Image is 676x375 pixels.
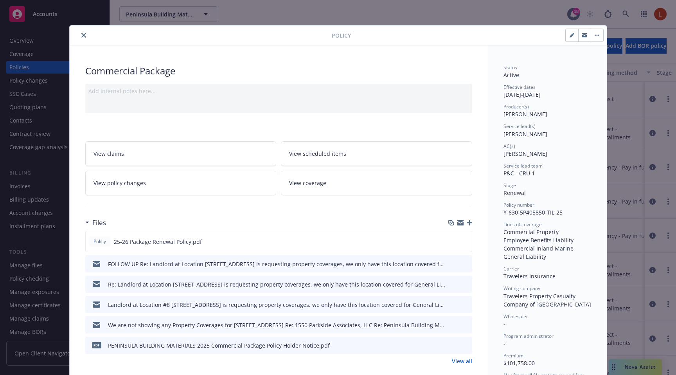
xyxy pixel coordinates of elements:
[85,171,277,195] a: View policy changes
[503,320,505,328] span: -
[503,252,591,261] div: General Liability
[503,333,554,339] span: Program administrator
[289,179,326,187] span: View coverage
[289,150,346,158] span: View scheduled items
[503,110,547,118] span: [PERSON_NAME]
[503,292,591,308] span: Travelers Property Casualty Company of [GEOGRAPHIC_DATA]
[503,84,591,99] div: [DATE] - [DATE]
[449,301,456,309] button: download file
[503,352,523,359] span: Premium
[93,150,124,158] span: View claims
[503,189,526,197] span: Renewal
[449,238,455,246] button: download file
[503,285,540,292] span: Writing company
[93,179,146,187] span: View policy changes
[503,313,528,320] span: Wholesaler
[503,103,529,110] span: Producer(s)
[449,321,456,329] button: download file
[462,280,469,288] button: preview file
[114,238,202,246] span: 25-26 Package Renewal Policy.pdf
[503,265,519,272] span: Carrier
[503,209,563,216] span: Y-630-5P405850-TIL-25
[503,71,519,79] span: Active
[92,218,106,228] h3: Files
[88,87,469,95] div: Add internal notes here...
[462,238,469,246] button: preview file
[85,64,472,78] div: Commercial Package
[503,244,591,252] div: Commercial Inland Marine
[85,141,277,166] a: View claims
[503,150,547,157] span: [PERSON_NAME]
[503,143,515,150] span: AC(s)
[108,260,446,268] div: FOLLOW UP Re: Landlord at Location [STREET_ADDRESS] is requesting property coverages, we only hav...
[503,84,536,90] span: Effective dates
[449,341,456,350] button: download file
[281,141,472,166] a: View scheduled items
[503,340,505,347] span: -
[503,162,543,169] span: Service lead team
[108,280,446,288] div: Re: Landlord at Location [STREET_ADDRESS] is requesting property coverages, we only have this loc...
[79,31,88,40] button: close
[503,228,591,236] div: Commercial Property
[503,221,542,228] span: Lines of coverage
[108,321,446,329] div: We are not showing any Property Coverages for [STREET_ADDRESS] Re: 1550 Parkside Associates, LLC ...
[332,31,351,40] span: Policy
[462,341,469,350] button: preview file
[503,236,591,244] div: Employee Benefits Liability
[503,123,536,130] span: Service lead(s)
[462,260,469,268] button: preview file
[503,202,534,208] span: Policy number
[503,130,547,138] span: [PERSON_NAME]
[85,218,106,228] div: Files
[92,238,108,245] span: Policy
[503,272,556,280] span: Travelers Insurance
[503,64,517,71] span: Status
[108,341,330,350] div: PENINSULA BUILDING MATERIALS 2025 Commercial Package Policy Holder Notice.pdf
[503,359,535,367] span: $101,758.00
[108,301,446,309] div: Landlord at Location #8 [STREET_ADDRESS] is requesting property coverages, we only have this loca...
[462,321,469,329] button: preview file
[449,280,456,288] button: download file
[503,182,516,189] span: Stage
[281,171,472,195] a: View coverage
[449,260,456,268] button: download file
[452,357,472,365] a: View all
[462,301,469,309] button: preview file
[503,169,535,177] span: P&C - CRU 1
[92,342,101,348] span: pdf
